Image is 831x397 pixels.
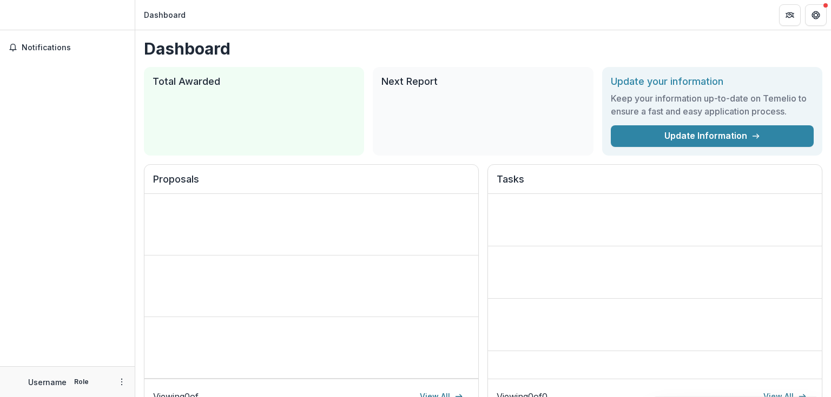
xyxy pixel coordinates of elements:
nav: breadcrumb [140,7,190,23]
a: Update Information [611,125,814,147]
div: Dashboard [144,9,186,21]
button: Get Help [805,4,827,26]
h2: Update your information [611,76,814,88]
h2: Total Awarded [153,76,355,88]
button: More [115,375,128,388]
button: Partners [779,4,801,26]
p: Role [71,377,92,387]
button: Notifications [4,39,130,56]
span: Notifications [22,43,126,52]
h2: Proposals [153,173,470,194]
h1: Dashboard [144,39,822,58]
h2: Next Report [381,76,584,88]
p: Username [28,376,67,388]
h3: Keep your information up-to-date on Temelio to ensure a fast and easy application process. [611,92,814,118]
h2: Tasks [497,173,813,194]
